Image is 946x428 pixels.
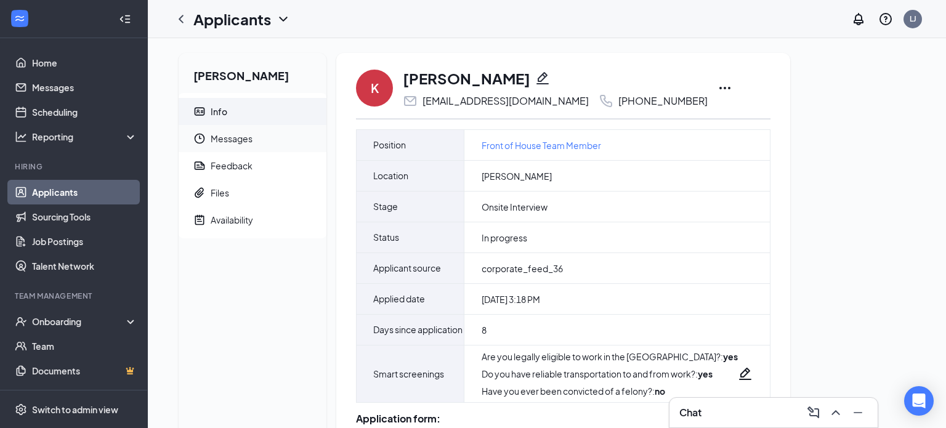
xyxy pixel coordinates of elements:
svg: ChevronUp [828,405,843,420]
a: Applicants [32,180,137,204]
div: Do you have reliable transportation to and from work? : [482,368,738,380]
button: ComposeMessage [804,403,823,422]
div: K [371,79,379,97]
span: Location [373,161,408,191]
a: Talent Network [32,254,137,278]
svg: Phone [599,94,613,108]
div: Files [211,187,229,199]
svg: Email [403,94,418,108]
a: Home [32,50,137,75]
svg: Analysis [15,131,27,143]
svg: Notifications [851,12,866,26]
svg: Report [193,159,206,172]
svg: UserCheck [15,315,27,328]
span: [PERSON_NAME] [482,170,552,182]
span: Days since application [373,315,463,345]
span: 8 [482,324,487,336]
svg: Paperclip [193,187,206,199]
a: Job Postings [32,229,137,254]
button: ChevronUp [826,403,846,422]
div: Feedback [211,159,253,172]
span: Status [373,222,399,252]
svg: ChevronDown [276,12,291,26]
strong: no [655,386,665,397]
svg: Ellipses [718,81,732,95]
span: Smart screenings [373,359,444,389]
svg: ContactCard [193,105,206,118]
svg: WorkstreamLogo [14,12,26,25]
svg: Pencil [738,366,753,381]
span: corporate_feed_36 [482,262,563,275]
span: Stage [373,192,398,222]
div: Have you ever been convicted of a felony? : [482,385,738,397]
div: Team Management [15,291,135,301]
span: In progress [482,232,527,244]
div: Info [211,105,227,118]
div: [EMAIL_ADDRESS][DOMAIN_NAME] [422,95,589,107]
div: Switch to admin view [32,403,118,416]
div: Open Intercom Messenger [904,386,934,416]
a: Front of House Team Member [482,139,601,152]
strong: yes [723,351,738,362]
svg: QuestionInfo [878,12,893,26]
div: Onboarding [32,315,127,328]
a: NoteActiveAvailability [179,206,326,233]
button: Minimize [848,403,868,422]
svg: ComposeMessage [806,405,821,420]
svg: Clock [193,132,206,145]
div: LJ [910,14,916,24]
div: Hiring [15,161,135,172]
svg: Minimize [851,405,865,420]
a: SurveysCrown [32,383,137,408]
span: Messages [211,125,317,152]
span: Applied date [373,284,425,314]
div: Reporting [32,131,138,143]
a: Messages [32,75,137,100]
strong: yes [698,368,713,379]
a: Sourcing Tools [32,204,137,229]
a: ReportFeedback [179,152,326,179]
a: PaperclipFiles [179,179,326,206]
a: Scheduling [32,100,137,124]
span: Applicant source [373,253,441,283]
svg: NoteActive [193,214,206,226]
h2: [PERSON_NAME] [179,53,326,93]
a: ClockMessages [179,125,326,152]
span: Position [373,130,406,160]
svg: Collapse [119,13,131,25]
a: DocumentsCrown [32,358,137,383]
div: Application form: [356,413,770,425]
svg: ChevronLeft [174,12,188,26]
svg: Settings [15,403,27,416]
a: Team [32,334,137,358]
span: [DATE] 3:18 PM [482,293,540,305]
span: Onsite Interview [482,201,548,213]
h1: Applicants [193,9,271,30]
a: ContactCardInfo [179,98,326,125]
h3: Chat [679,406,701,419]
svg: Pencil [535,71,550,86]
h1: [PERSON_NAME] [403,68,530,89]
div: Are you legally eligible to work in the [GEOGRAPHIC_DATA]? : [482,350,738,363]
div: Availability [211,214,253,226]
div: [PHONE_NUMBER] [618,95,708,107]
